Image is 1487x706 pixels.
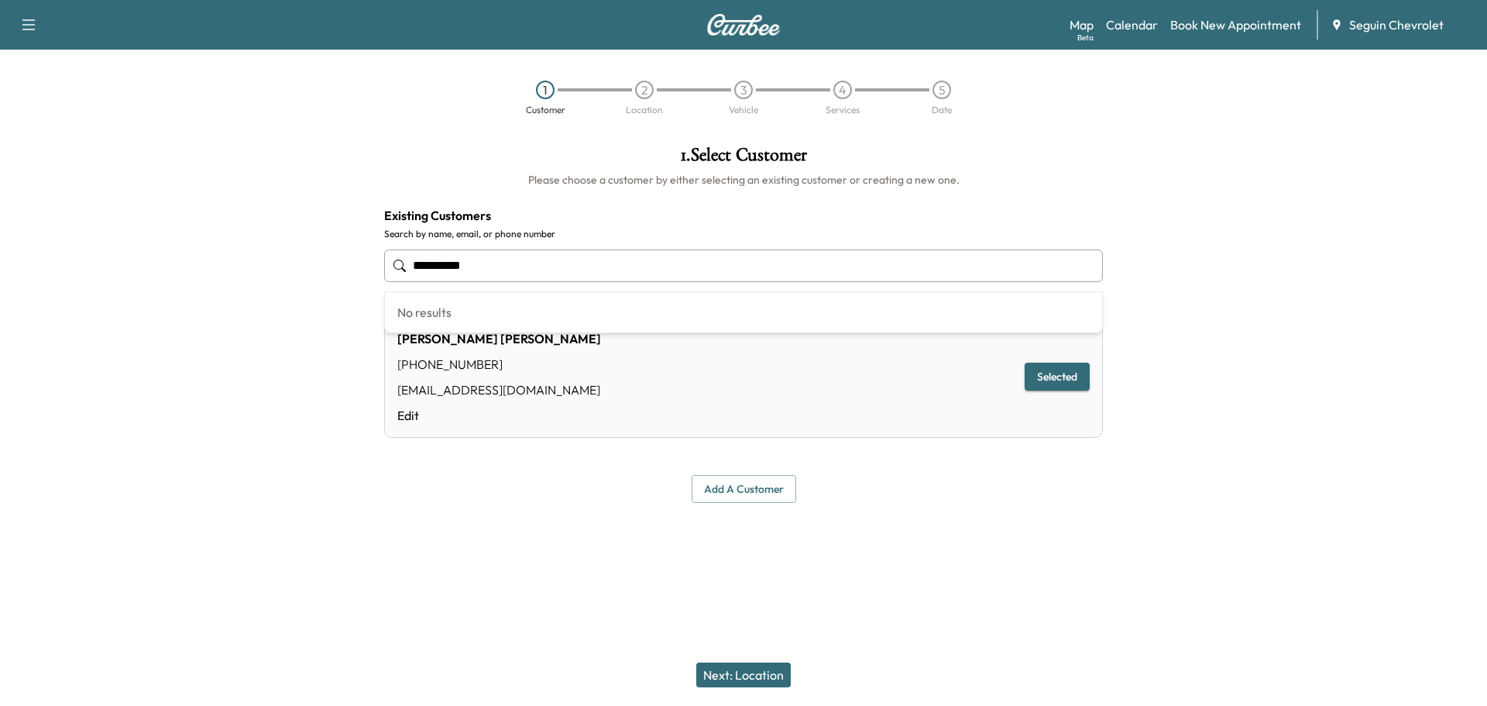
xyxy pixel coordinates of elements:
button: Selected [1025,363,1090,391]
h6: Please choose a customer by either selecting an existing customer or creating a new one. [384,172,1103,188]
h4: Existing Customers [384,206,1103,225]
a: Edit [397,406,601,425]
button: Add a customer [692,475,796,504]
div: Vehicle [729,105,758,115]
div: 4 [833,81,852,99]
div: 2 [635,81,654,99]
img: Curbee Logo [706,14,781,36]
a: Calendar [1106,15,1158,34]
button: Next: Location [696,663,791,687]
div: 1 [536,81,555,99]
h1: 1 . Select Customer [384,146,1103,172]
label: Search by name, email, or phone number [384,228,1103,240]
div: Customer [526,105,565,115]
a: Book New Appointment [1170,15,1301,34]
div: Location [626,105,663,115]
div: 5 [932,81,951,99]
span: Seguin Chevrolet [1349,15,1444,34]
div: [EMAIL_ADDRESS][DOMAIN_NAME] [397,381,601,399]
a: MapBeta [1070,15,1094,34]
div: Beta [1077,32,1094,43]
div: 3 [734,81,753,99]
div: No results [385,292,1102,332]
div: Services [826,105,860,115]
div: [PHONE_NUMBER] [397,355,601,374]
div: Date [932,105,952,115]
div: [PERSON_NAME] [PERSON_NAME] [397,329,601,348]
